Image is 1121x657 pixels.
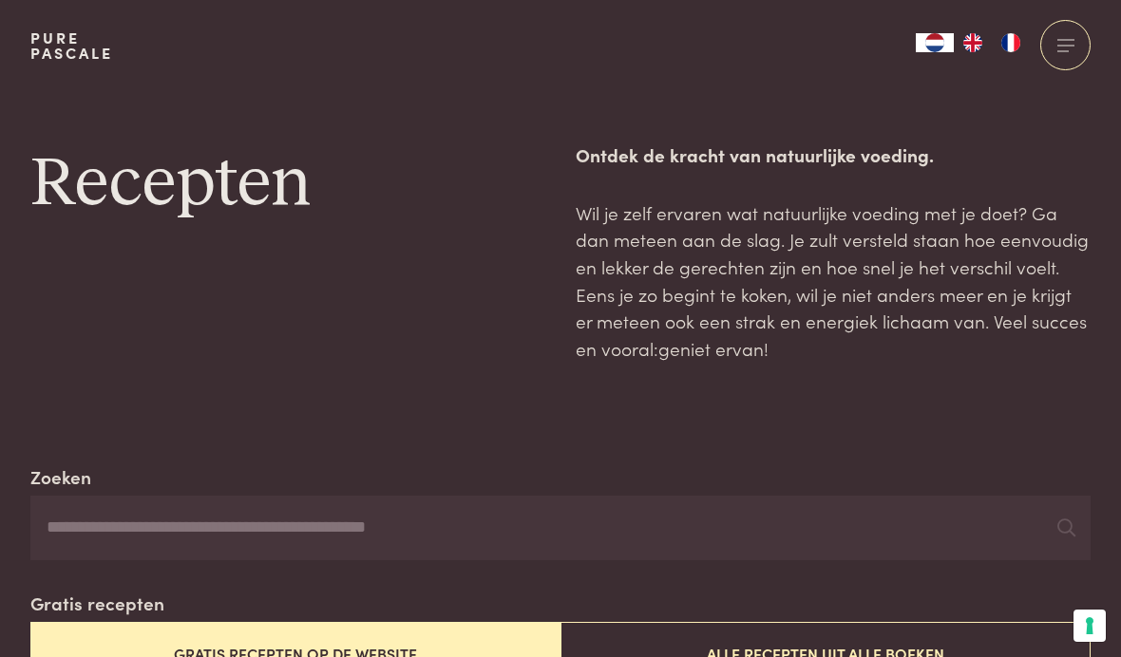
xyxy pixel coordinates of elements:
button: Uw voorkeuren voor toestemming voor trackingtechnologieën [1073,610,1106,642]
label: Gratis recepten [30,590,164,617]
h1: Recepten [30,141,545,227]
p: Wil je zelf ervaren wat natuurlijke voeding met je doet? Ga dan meteen aan de slag. Je zult verst... [576,199,1091,363]
strong: Ontdek de kracht van natuurlijke voeding. [576,141,934,167]
a: NL [916,33,954,52]
a: EN [954,33,992,52]
div: Language [916,33,954,52]
ul: Language list [954,33,1030,52]
a: FR [992,33,1030,52]
label: Zoeken [30,463,91,491]
a: PurePascale [30,30,113,61]
aside: Language selected: Nederlands [916,33,1030,52]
